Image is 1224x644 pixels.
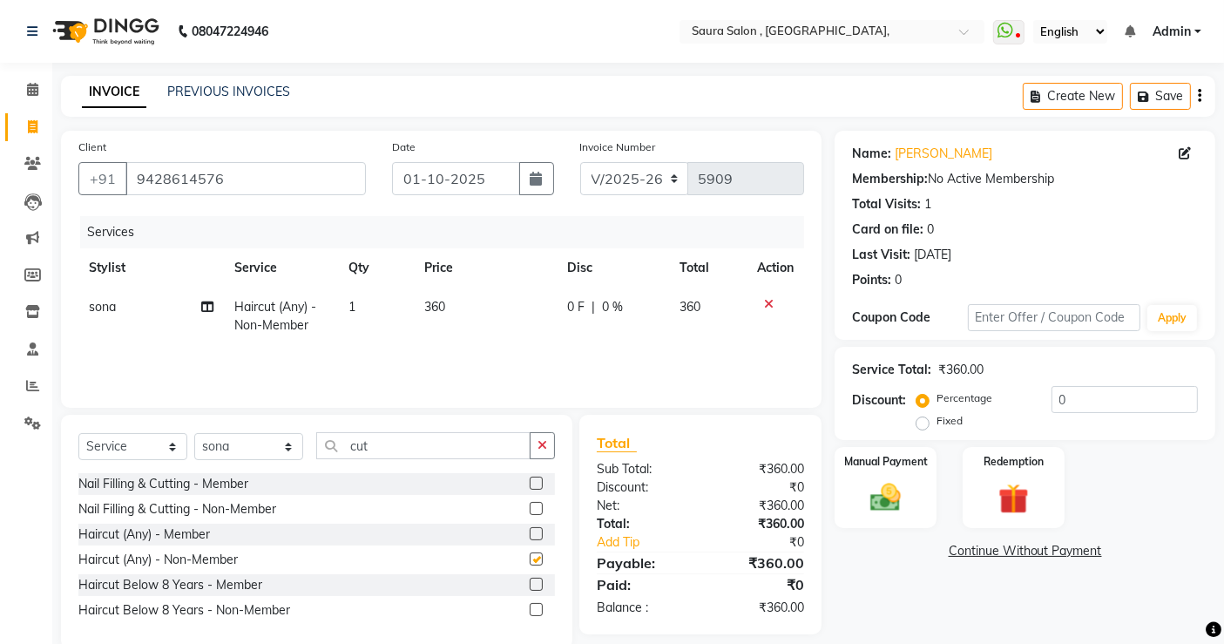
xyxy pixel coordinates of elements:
div: Haircut (Any) - Member [78,525,210,544]
div: Total Visits: [852,195,921,214]
a: [PERSON_NAME] [895,145,992,163]
div: Paid: [584,574,700,595]
div: Balance : [584,599,700,617]
input: Enter Offer / Coupon Code [968,304,1140,331]
th: Action [747,248,804,288]
div: ₹360.00 [700,460,817,478]
div: Points: [852,271,891,289]
label: Date [392,139,416,155]
label: Redemption [984,454,1044,470]
th: Price [414,248,557,288]
div: ₹360.00 [700,599,817,617]
div: Discount: [584,478,700,497]
input: Search by Name/Mobile/Email/Code [125,162,366,195]
label: Percentage [937,390,992,406]
div: Haircut Below 8 Years - Member [78,576,262,594]
img: _gift.svg [989,480,1038,519]
th: Qty [338,248,414,288]
div: Nail Filling & Cutting - Member [78,475,248,493]
span: | [592,298,595,316]
div: Sub Total: [584,460,700,478]
div: ₹360.00 [700,515,817,533]
div: Services [80,216,817,248]
img: _cash.svg [861,480,910,516]
div: Name: [852,145,891,163]
span: Haircut (Any) - Non-Member [234,299,316,333]
span: Admin [1153,23,1191,41]
label: Manual Payment [844,454,928,470]
div: Service Total: [852,361,931,379]
div: ₹0 [700,478,817,497]
div: Nail Filling & Cutting - Non-Member [78,500,276,519]
button: Apply [1147,305,1197,331]
span: 360 [424,299,445,315]
button: +91 [78,162,127,195]
a: PREVIOUS INVOICES [167,84,290,99]
a: Add Tip [584,533,720,552]
div: Last Visit: [852,246,910,264]
div: Haircut Below 8 Years - Non-Member [78,601,290,620]
div: Discount: [852,391,906,410]
div: [DATE] [914,246,951,264]
a: Continue Without Payment [838,542,1212,560]
div: Membership: [852,170,928,188]
span: Total [597,434,637,452]
div: ₹0 [700,574,817,595]
div: Card on file: [852,220,923,239]
div: 0 [927,220,934,239]
b: 08047224946 [192,7,268,56]
button: Create New [1023,83,1123,110]
th: Service [224,248,338,288]
th: Stylist [78,248,224,288]
label: Invoice Number [580,139,656,155]
div: Payable: [584,552,700,573]
label: Client [78,139,106,155]
div: Net: [584,497,700,515]
div: 0 [895,271,902,289]
div: ₹360.00 [700,497,817,515]
span: 0 F [567,298,585,316]
span: 1 [348,299,355,315]
div: Total: [584,515,700,533]
div: 1 [924,195,931,214]
div: ₹360.00 [700,552,817,573]
input: Search or Scan [316,432,531,459]
th: Disc [557,248,669,288]
button: Save [1130,83,1191,110]
div: No Active Membership [852,170,1198,188]
div: ₹0 [720,533,818,552]
div: Coupon Code [852,308,967,327]
span: 0 % [602,298,623,316]
th: Total [669,248,747,288]
div: Haircut (Any) - Non-Member [78,551,238,569]
label: Fixed [937,413,963,429]
a: INVOICE [82,77,146,108]
img: logo [44,7,164,56]
span: 360 [680,299,700,315]
span: sona [89,299,116,315]
div: ₹360.00 [938,361,984,379]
